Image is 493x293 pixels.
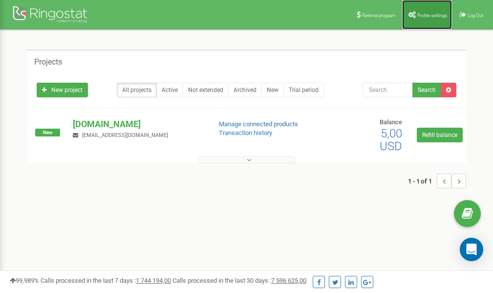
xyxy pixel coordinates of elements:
[219,129,272,136] a: Transaction history
[228,83,262,97] a: Archived
[408,174,437,188] span: 1 - 1 of 1
[35,129,60,136] span: New
[468,13,483,18] span: Log Out
[408,164,466,198] nav: ...
[417,13,447,18] span: Profile settings
[283,83,324,97] a: Trial period
[417,128,463,142] a: Refill balance
[271,277,306,284] u: 7 596 625,00
[363,83,413,97] input: Search
[362,13,396,18] span: Referral program
[82,132,168,138] span: [EMAIL_ADDRESS][DOMAIN_NAME]
[380,127,402,153] span: 5,00 USD
[34,58,62,67] h5: Projects
[41,277,171,284] span: Calls processed in the last 7 days :
[380,118,402,126] span: Balance
[37,83,88,97] a: New project
[136,277,171,284] u: 1 744 194,00
[73,118,203,131] p: [DOMAIN_NAME]
[219,120,298,128] a: Manage connected products
[156,83,183,97] a: Active
[10,277,39,284] span: 99,989%
[412,83,441,97] button: Search
[183,83,229,97] a: Not extended
[460,238,483,261] div: Open Intercom Messenger
[117,83,157,97] a: All projects
[172,277,306,284] span: Calls processed in the last 30 days :
[261,83,284,97] a: New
